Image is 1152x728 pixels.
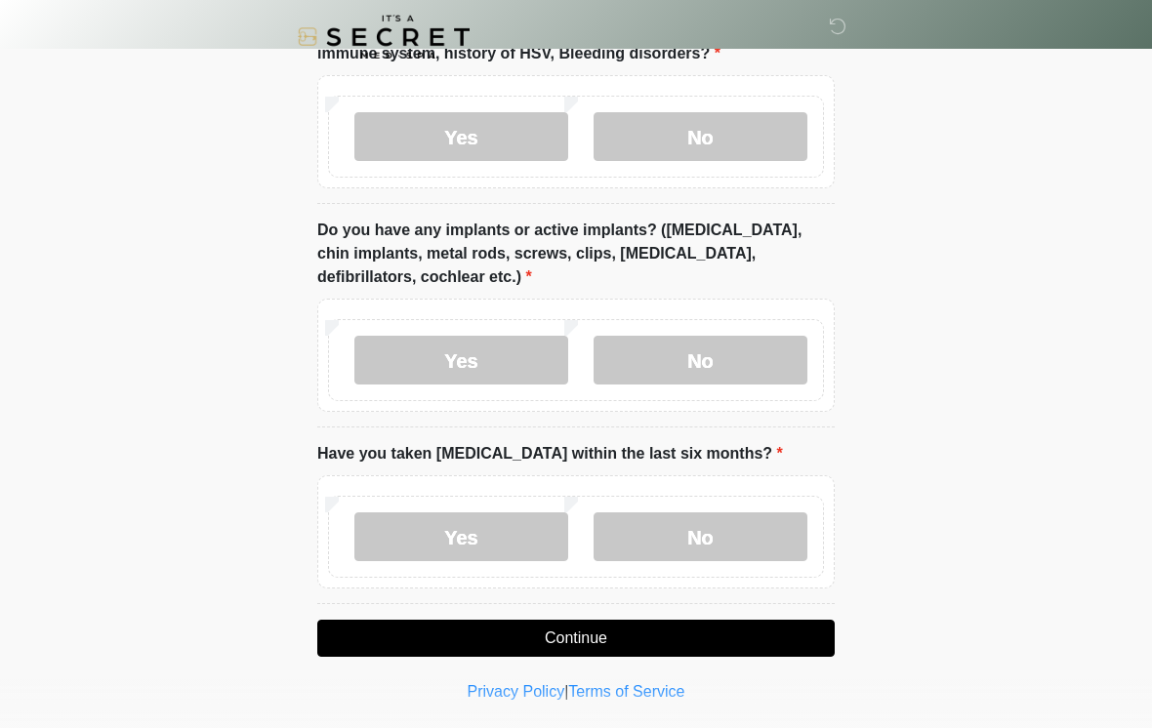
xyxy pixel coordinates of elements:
a: Privacy Policy [468,683,565,700]
label: Yes [354,112,568,161]
img: It's A Secret Med Spa Logo [298,15,470,59]
label: Yes [354,512,568,561]
label: No [594,336,807,384]
label: Have you taken [MEDICAL_DATA] within the last six months? [317,442,783,465]
a: | [564,683,568,700]
label: Do you have any implants or active implants? ([MEDICAL_DATA], chin implants, metal rods, screws, ... [317,219,835,289]
label: No [594,512,807,561]
a: Terms of Service [568,683,684,700]
button: Continue [317,620,835,657]
label: No [594,112,807,161]
label: Yes [354,336,568,384]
